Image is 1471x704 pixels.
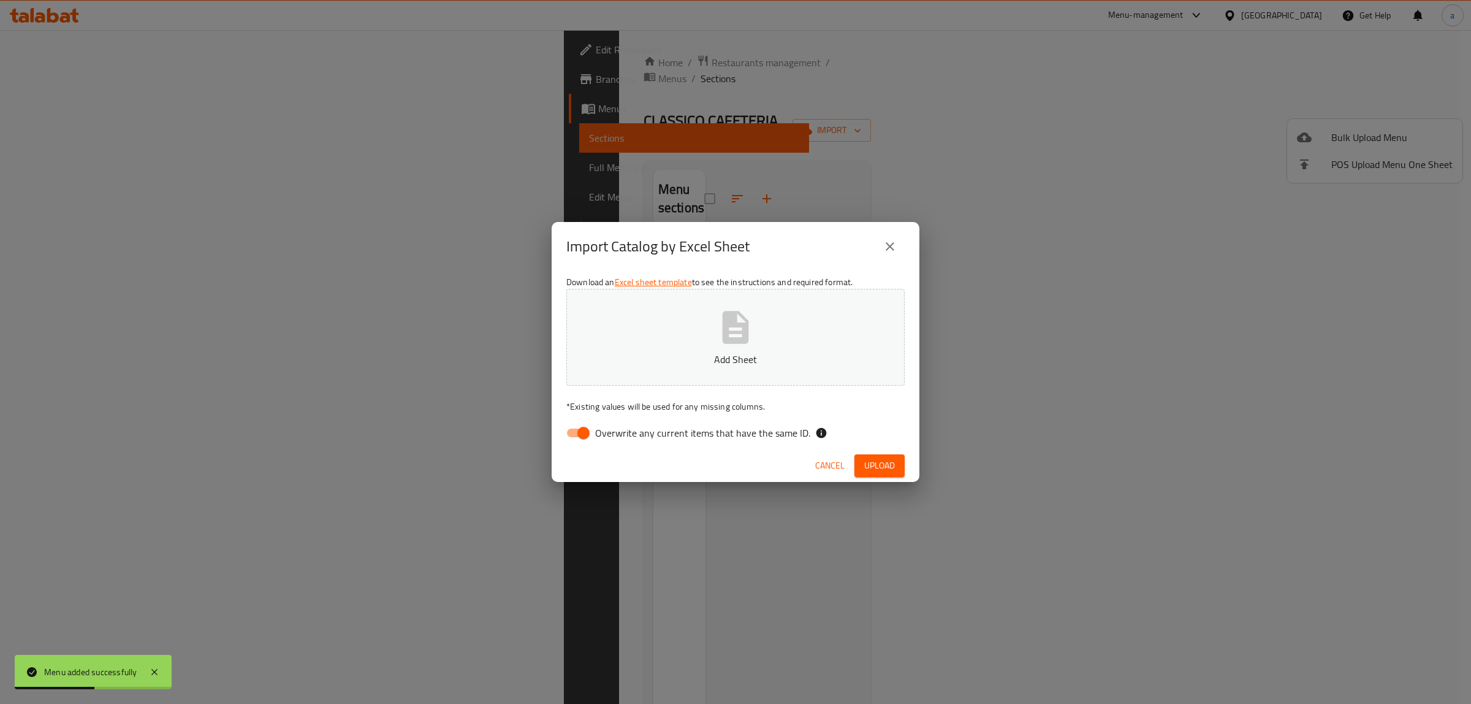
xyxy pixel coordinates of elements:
[566,289,905,386] button: Add Sheet
[815,458,845,473] span: Cancel
[585,352,886,367] p: Add Sheet
[864,458,895,473] span: Upload
[566,400,905,413] p: Existing values will be used for any missing columns.
[44,665,137,679] div: Menu added successfully
[810,454,850,477] button: Cancel
[615,274,692,290] a: Excel sheet template
[552,271,919,449] div: Download an to see the instructions and required format.
[815,427,827,439] svg: If the overwrite option isn't selected, then the items that match an existing ID will be ignored ...
[854,454,905,477] button: Upload
[566,237,750,256] h2: Import Catalog by Excel Sheet
[875,232,905,261] button: close
[595,426,810,440] span: Overwrite any current items that have the same ID.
